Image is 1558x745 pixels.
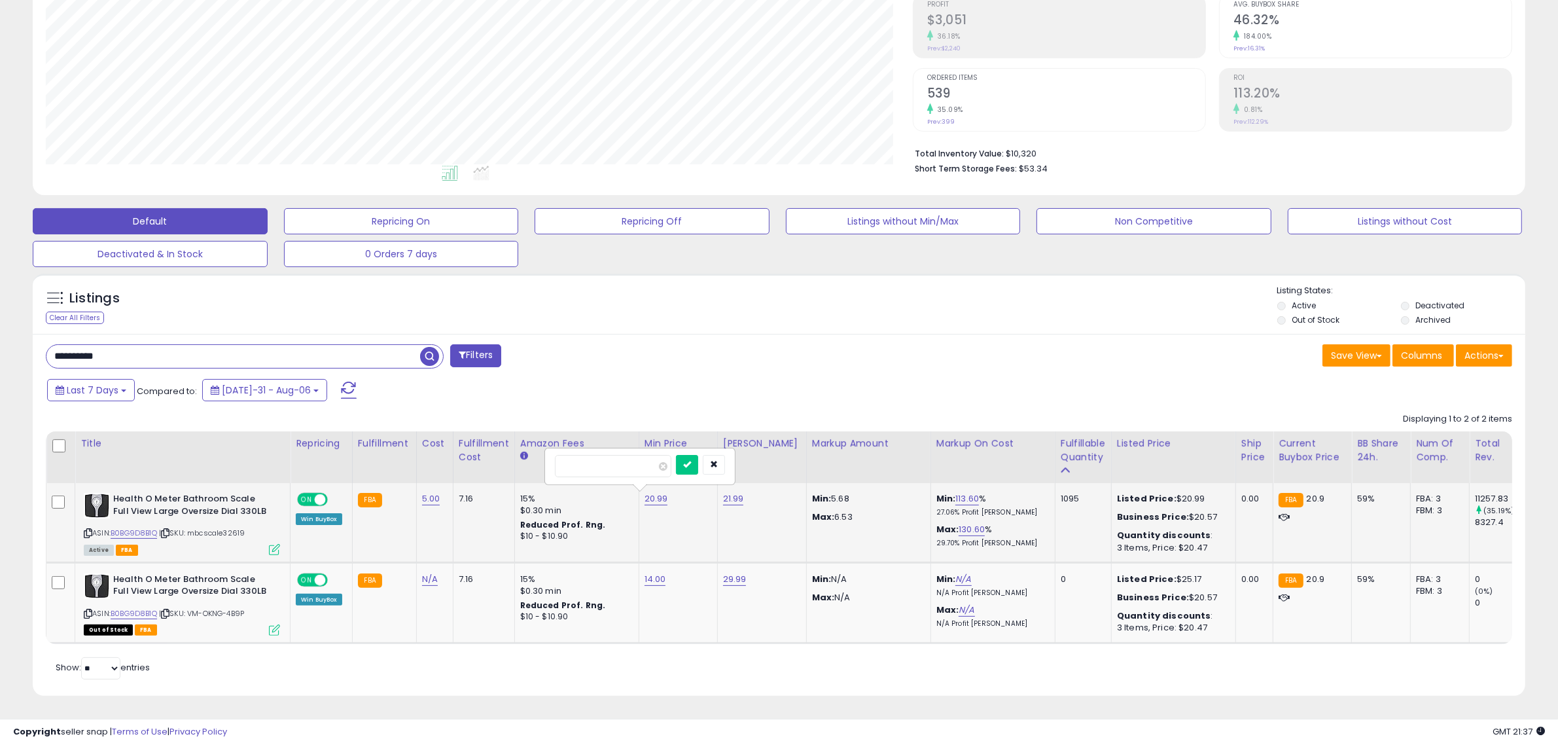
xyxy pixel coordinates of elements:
[1475,437,1523,464] div: Total Rev.
[1239,31,1272,41] small: 184.00%
[723,492,744,505] a: 21.99
[1307,573,1325,585] span: 20.9
[723,437,801,450] div: [PERSON_NAME]
[1279,493,1303,507] small: FBA
[1475,517,1528,528] div: 8327.4
[786,208,1021,234] button: Listings without Min/Max
[520,519,606,530] b: Reduced Prof. Rng.
[936,524,1045,548] div: %
[1401,349,1442,362] span: Columns
[955,573,971,586] a: N/A
[84,493,110,518] img: 41MNsEFBgtL._SL40_.jpg
[84,573,110,599] img: 41MNsEFBgtL._SL40_.jpg
[112,725,168,738] a: Terms of Use
[159,528,245,538] span: | SKU: mbcscale32619
[1233,12,1512,30] h2: 46.32%
[936,539,1045,548] p: 29.70% Profit [PERSON_NAME]
[1292,300,1316,311] label: Active
[1117,493,1226,505] div: $20.99
[1117,437,1230,450] div: Listed Price
[927,86,1205,103] h2: 539
[358,493,382,507] small: FBA
[450,344,501,367] button: Filters
[1475,586,1493,596] small: (0%)
[84,493,280,554] div: ASIN:
[1233,118,1268,126] small: Prev: 112.29%
[535,208,770,234] button: Repricing Off
[1233,86,1512,103] h2: 113.20%
[1292,314,1339,325] label: Out of Stock
[520,585,629,597] div: $0.30 min
[1117,592,1226,604] div: $20.57
[1475,573,1528,585] div: 0
[1416,505,1459,517] div: FBM: 3
[56,661,150,674] span: Show: entries
[1117,511,1226,523] div: $20.57
[927,118,955,126] small: Prev: 399
[1117,591,1189,604] b: Business Price:
[47,379,135,401] button: Last 7 Days
[1117,622,1226,634] div: 3 Items, Price: $20.47
[520,493,629,505] div: 15%
[84,573,280,634] div: ASIN:
[358,573,382,588] small: FBA
[1117,573,1177,585] b: Listed Price:
[298,574,315,585] span: ON
[222,384,311,397] span: [DATE]-31 - Aug-06
[959,523,985,536] a: 130.60
[159,608,244,619] span: | SKU: VM-OKNG-4B9P
[202,379,327,401] button: [DATE]-31 - Aug-06
[1233,45,1265,52] small: Prev: 16.31%
[1357,573,1400,585] div: 59%
[1483,505,1514,516] small: (35.19%)
[1357,437,1405,464] div: BB Share 24h.
[812,493,921,505] p: 5.68
[812,511,835,523] strong: Max:
[84,625,133,636] span: All listings that are currently out of stock and unavailable for purchase on Amazon
[111,608,157,619] a: B0BG9D8B1Q
[1233,1,1512,9] span: Avg. Buybox Share
[111,528,157,539] a: B0BG9D8B1Q
[1117,610,1226,622] div: :
[1117,511,1189,523] b: Business Price:
[1416,437,1464,464] div: Num of Comp.
[812,511,921,523] p: 6.53
[930,431,1055,483] th: The percentage added to the cost of goods (COGS) that forms the calculator for Min & Max prices.
[1493,725,1545,738] span: 2025-08-14 21:37 GMT
[459,437,509,464] div: Fulfillment Cost
[169,725,227,738] a: Privacy Policy
[520,437,633,450] div: Amazon Fees
[84,545,114,556] span: All listings currently available for purchase on Amazon
[927,45,961,52] small: Prev: $2,240
[936,523,959,536] b: Max:
[1288,208,1523,234] button: Listings without Cost
[936,619,1045,628] p: N/A Profit [PERSON_NAME]
[936,604,959,616] b: Max:
[113,493,272,520] b: Health O Meter Bathroom Scale Full View Large Oversize Dial 330LB
[936,508,1045,517] p: 27.06% Profit [PERSON_NAME]
[135,625,157,636] span: FBA
[459,493,505,505] div: 7.16
[1061,493,1101,505] div: 1095
[1117,609,1211,622] b: Quantity discounts
[520,611,629,623] div: $10 - $10.90
[936,589,1045,598] p: N/A Profit [PERSON_NAME]
[927,12,1205,30] h2: $3,051
[812,573,921,585] p: N/A
[1117,530,1226,541] div: :
[116,545,138,556] span: FBA
[1415,300,1464,311] label: Deactivated
[1239,105,1263,115] small: 0.81%
[520,505,629,517] div: $0.30 min
[1241,493,1263,505] div: 0.00
[933,31,961,41] small: 36.18%
[1241,437,1267,464] div: Ship Price
[936,573,956,585] b: Min:
[422,492,440,505] a: 5.00
[1279,573,1303,588] small: FBA
[645,492,668,505] a: 20.99
[645,573,666,586] a: 14.00
[645,437,712,450] div: Min Price
[1403,413,1512,426] div: Displaying 1 to 2 of 2 items
[1036,208,1271,234] button: Non Competitive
